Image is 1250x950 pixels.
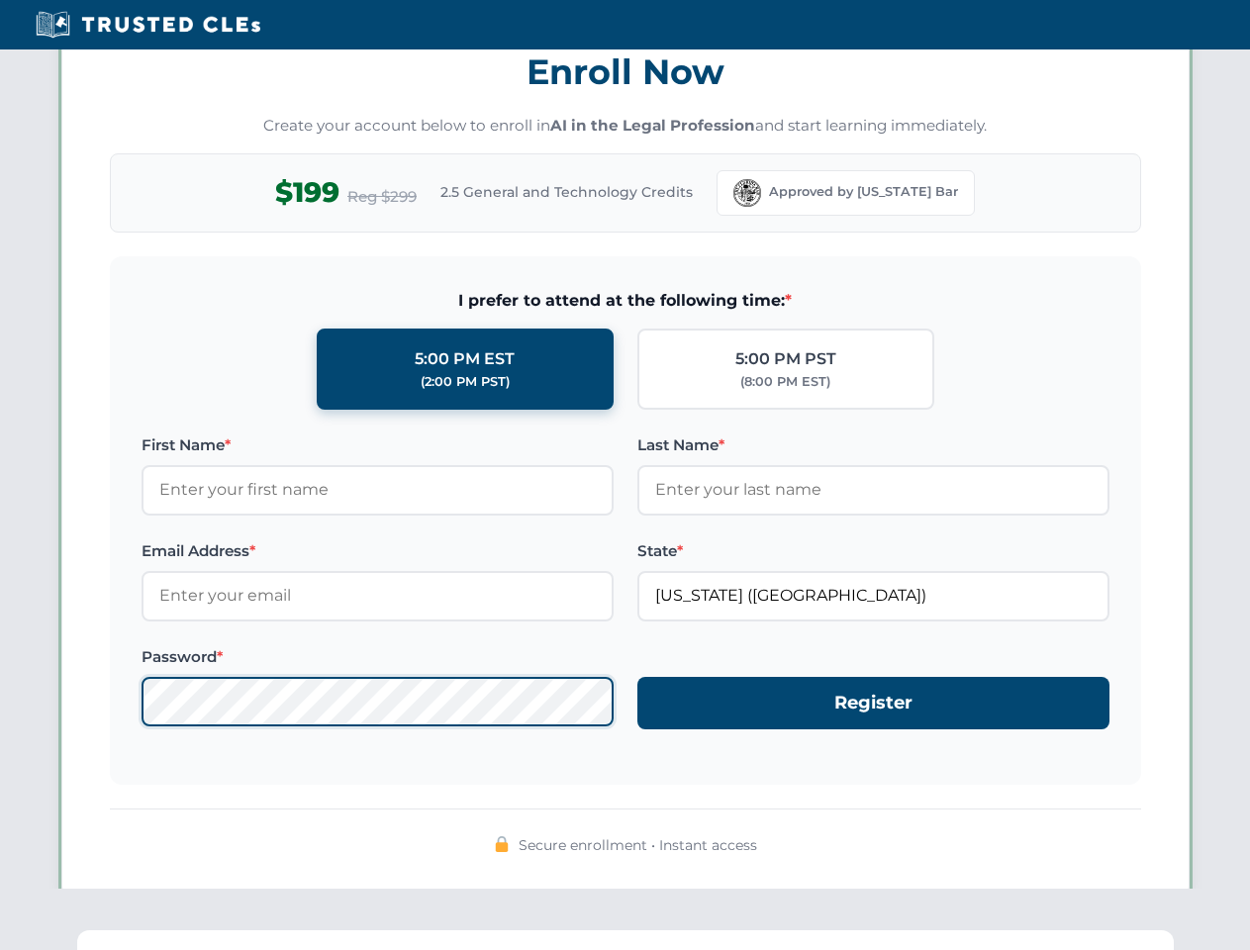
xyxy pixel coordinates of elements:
[421,372,510,392] div: (2:00 PM PST)
[637,539,1109,563] label: State
[415,346,515,372] div: 5:00 PM EST
[637,433,1109,457] label: Last Name
[519,834,757,856] span: Secure enrollment • Instant access
[347,185,417,209] span: Reg $299
[142,571,614,620] input: Enter your email
[733,179,761,207] img: Florida Bar
[735,346,836,372] div: 5:00 PM PST
[110,115,1141,138] p: Create your account below to enroll in and start learning immediately.
[142,539,614,563] label: Email Address
[440,181,693,203] span: 2.5 General and Technology Credits
[494,836,510,852] img: 🔒
[142,465,614,515] input: Enter your first name
[637,571,1109,620] input: Florida (FL)
[637,677,1109,729] button: Register
[740,372,830,392] div: (8:00 PM EST)
[637,465,1109,515] input: Enter your last name
[142,288,1109,314] span: I prefer to attend at the following time:
[769,182,958,202] span: Approved by [US_STATE] Bar
[275,170,339,215] span: $199
[142,433,614,457] label: First Name
[110,41,1141,103] h3: Enroll Now
[142,645,614,669] label: Password
[550,116,755,135] strong: AI in the Legal Profession
[30,10,266,40] img: Trusted CLEs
